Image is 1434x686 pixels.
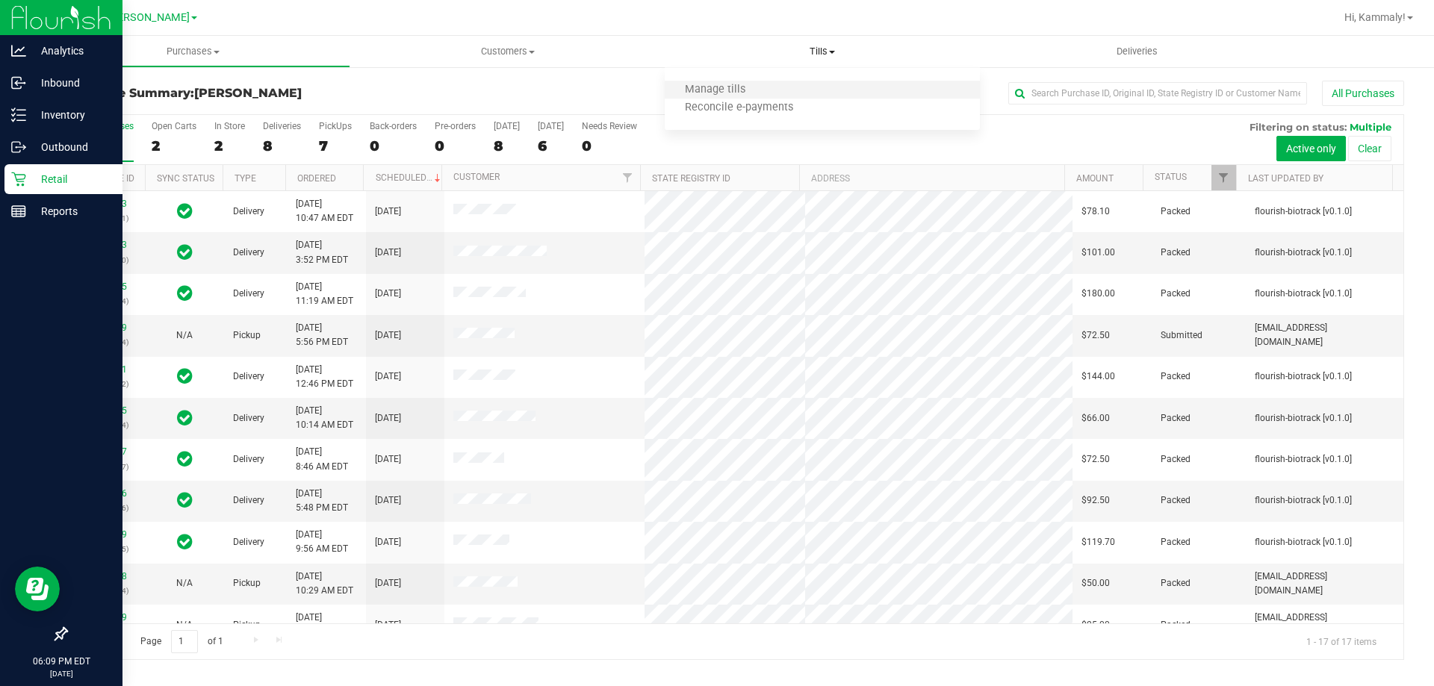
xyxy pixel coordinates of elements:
span: [EMAIL_ADDRESS][DOMAIN_NAME] [1255,570,1394,598]
a: 11807489 [85,529,127,540]
div: 8 [263,137,301,155]
a: Ordered [297,173,336,184]
span: Packed [1161,452,1191,467]
a: Tills Manage tills Reconcile e-payments [665,36,979,67]
div: Pre-orders [435,121,476,131]
button: Clear [1348,136,1391,161]
span: Packed [1161,535,1191,549]
span: Packed [1161,246,1191,260]
span: Packed [1161,369,1191,384]
span: Packed [1161,618,1191,632]
div: Needs Review [582,121,637,131]
span: Manage tills [665,84,766,96]
span: flourish-biotrack [v0.1.0] [1255,452,1352,467]
button: N/A [176,618,193,632]
span: [PERSON_NAME] [108,11,190,24]
div: 2 [214,137,245,155]
span: Customers [351,45,664,58]
p: Analytics [26,42,116,60]
span: Not Applicable [176,620,193,630]
span: [DATE] [375,452,401,467]
p: Outbound [26,138,116,156]
inline-svg: Inbound [11,75,26,90]
a: Scheduled [376,172,444,183]
span: $78.10 [1081,205,1110,219]
span: $50.00 [1081,576,1110,590]
a: Deliveries [980,36,1294,67]
div: Open Carts [152,121,196,131]
span: flourish-biotrack [v0.1.0] [1255,369,1352,384]
p: [DATE] [7,668,116,679]
span: [DATE] 5:48 PM EDT [296,487,348,515]
a: 11816795 [85,405,127,416]
a: Purchases [36,36,350,67]
span: In Sync [177,366,193,387]
span: [DATE] 10:29 AM EDT [296,570,353,598]
span: [DATE] 5:56 PM EDT [296,321,348,349]
span: In Sync [177,490,193,511]
span: Deliveries [1096,45,1178,58]
a: Last Updated By [1248,173,1323,184]
input: 1 [171,630,198,653]
div: PickUps [319,121,352,131]
span: $144.00 [1081,369,1115,384]
span: Not Applicable [176,330,193,340]
span: [DATE] 3:52 PM EDT [296,238,348,266]
span: [EMAIL_ADDRESS][DOMAIN_NAME] [1255,321,1394,349]
span: [DATE] [375,205,401,219]
span: [DATE] 10:47 AM EDT [296,197,353,225]
span: Packed [1161,411,1191,425]
span: Delivery [233,493,264,508]
span: $180.00 [1081,287,1115,301]
a: Status [1155,172,1187,182]
span: In Sync [177,242,193,263]
div: [DATE] [494,121,520,131]
a: 11815016 [85,488,127,499]
p: Inbound [26,74,116,92]
span: $72.50 [1081,328,1110,343]
inline-svg: Reports [11,204,26,219]
span: flourish-biotrack [v0.1.0] [1255,246,1352,260]
span: [DATE] 11:19 AM EDT [296,280,353,308]
span: [DATE] 8:46 AM EDT [296,445,348,473]
span: Pickup [233,618,261,632]
span: Packed [1161,493,1191,508]
span: [EMAIL_ADDRESS][DOMAIN_NAME] [1255,611,1394,639]
p: Inventory [26,106,116,124]
button: Active only [1276,136,1346,161]
span: Not Applicable [176,578,193,588]
span: [DATE] 8:48 AM EDT [296,611,348,639]
a: 11804791 [85,364,127,375]
input: Search Purchase ID, Original ID, State Registry ID or Customer Name... [1008,82,1307,105]
a: 11817105 [85,281,127,292]
div: 8 [494,137,520,155]
a: Filter [1211,165,1236,190]
span: Hi, Kammaly! [1344,11,1406,23]
button: N/A [176,328,193,343]
inline-svg: Analytics [11,43,26,58]
inline-svg: Retail [11,172,26,187]
a: Filter [615,165,640,190]
div: 0 [582,137,637,155]
span: Delivery [233,246,264,260]
p: Reports [26,202,116,220]
div: 0 [370,137,417,155]
a: State Registry ID [652,173,730,184]
a: 11802393 [85,199,127,209]
span: [DATE] [375,411,401,425]
a: Customer [453,172,500,182]
span: flourish-biotrack [v0.1.0] [1255,493,1352,508]
span: Delivery [233,535,264,549]
span: In Sync [177,531,193,552]
span: $72.50 [1081,452,1110,467]
button: N/A [176,576,193,590]
span: Packed [1161,205,1191,219]
span: $25.00 [1081,618,1110,632]
span: [DATE] [375,618,401,632]
span: [DATE] [375,287,401,301]
span: In Sync [177,449,193,470]
a: Customers [350,36,665,67]
a: Amount [1076,173,1114,184]
span: [DATE] [375,493,401,508]
a: 11820229 [85,322,127,333]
